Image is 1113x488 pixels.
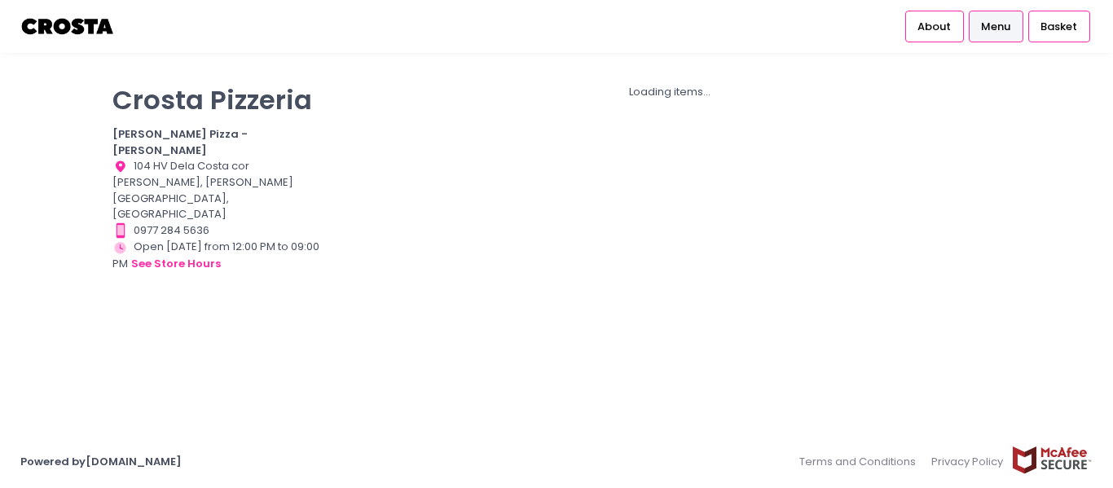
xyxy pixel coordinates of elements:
b: [PERSON_NAME] Pizza - [PERSON_NAME] [112,126,248,158]
p: Crosta Pizzeria [112,84,319,116]
div: 0977 284 5636 [112,222,319,239]
span: Basket [1040,19,1077,35]
span: Menu [981,19,1010,35]
div: Open [DATE] from 12:00 PM to 09:00 PM [112,239,319,273]
div: 104 HV Dela Costa cor [PERSON_NAME], [PERSON_NAME][GEOGRAPHIC_DATA], [GEOGRAPHIC_DATA] [112,158,319,222]
img: logo [20,12,116,41]
button: see store hours [130,255,222,273]
a: Terms and Conditions [799,446,924,477]
a: Powered by[DOMAIN_NAME] [20,454,182,469]
img: mcafee-secure [1011,446,1093,474]
div: Loading items... [340,84,1001,100]
a: Menu [969,11,1023,42]
span: About [917,19,951,35]
a: About [905,11,964,42]
a: Privacy Policy [924,446,1012,477]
